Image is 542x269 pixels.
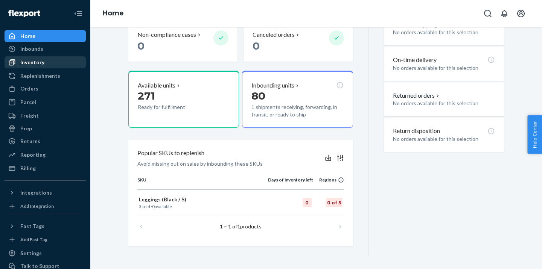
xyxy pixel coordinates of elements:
div: Regions [313,177,344,183]
div: Home [20,32,35,40]
button: Help Center [527,115,542,154]
p: 1 shipments receiving, forwarding, in transit, or ready to ship [251,103,343,118]
p: No orders available for this selection [393,100,495,107]
span: 80 [251,89,265,102]
button: Inbounding units801 shipments receiving, forwarding, in transit, or ready to ship [242,71,353,128]
div: 0 of 5 [326,198,343,207]
span: 271 [138,89,155,102]
a: Home [102,9,124,17]
th: SKU [137,177,268,189]
a: Add Integration [5,202,86,211]
a: Billing [5,162,86,174]
a: Freight [5,110,86,122]
div: Reporting [20,151,46,159]
p: Popular SKUs to replenish [137,149,204,157]
button: Canceled orders 0 [244,21,353,62]
div: Prep [20,125,32,132]
div: 0 [303,198,312,207]
a: Prep [5,122,86,134]
p: Return disposition [393,127,440,135]
a: Inbounds [5,43,86,55]
div: Billing [20,165,36,172]
div: Settings [20,249,42,257]
span: 3 [139,204,142,209]
button: Non-compliance cases 0 [128,21,238,62]
div: Replenishments [20,72,60,80]
a: Home [5,30,86,42]
span: 0 [152,204,155,209]
div: Add Fast Tag [20,236,47,243]
p: sold · available [139,203,266,210]
p: Inbounding units [251,81,294,90]
button: Integrations [5,187,86,199]
span: 1 [237,223,240,230]
button: Open Search Box [480,6,495,21]
span: 0 [137,39,145,52]
p: Avoid missing out on sales by inbounding these SKUs [137,160,263,168]
p: Ready for fulfillment [138,103,207,111]
a: Replenishments [5,70,86,82]
p: Leggings (Black / S) [139,196,266,203]
div: Inventory [20,59,44,66]
div: Fast Tags [20,222,44,230]
th: Days of inventory left [268,177,313,189]
p: 1 – 1 of products [220,223,262,230]
p: On-time delivery [393,56,437,64]
a: Returns [5,135,86,147]
a: Add Fast Tag [5,235,86,244]
img: Flexport logo [8,10,40,17]
a: Reporting [5,149,86,161]
button: Fast Tags [5,220,86,232]
a: Inventory [5,56,86,68]
p: Non-compliance cases [137,30,196,39]
ol: breadcrumbs [96,3,130,24]
p: No orders available for this selection [393,135,495,143]
p: No orders available for this selection [393,64,495,72]
div: Returns [20,138,40,145]
p: Canceled orders [253,30,295,39]
a: Parcel [5,96,86,108]
button: Open account menu [513,6,528,21]
button: Open notifications [497,6,512,21]
button: Close Navigation [71,6,86,21]
a: Orders [5,83,86,95]
a: Settings [5,247,86,259]
button: Returned orders [393,91,441,100]
div: Orders [20,85,38,92]
span: 0 [253,39,260,52]
div: Parcel [20,98,36,106]
div: Add Integration [20,203,54,209]
div: Freight [20,112,39,119]
button: Available units271Ready for fulfillment [128,71,239,128]
p: Available units [138,81,175,90]
div: Integrations [20,189,52,196]
div: Inbounds [20,45,43,53]
p: No orders available for this selection [393,29,495,36]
